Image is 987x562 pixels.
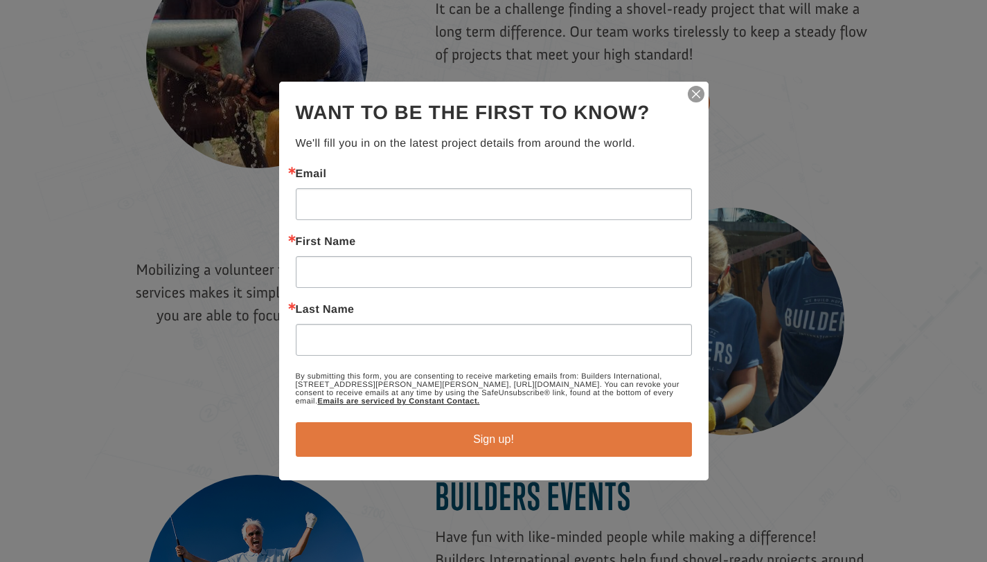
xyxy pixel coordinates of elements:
label: Email [296,169,692,180]
div: to [25,43,190,53]
img: US.png [25,55,35,65]
h2: Want to be the first to know? [296,98,692,127]
label: Last Name [296,305,692,316]
div: [PERSON_NAME] donated $50 [25,14,190,42]
strong: Project Shovel Ready [33,42,114,53]
img: ctct-close-x.svg [686,84,706,104]
label: First Name [296,237,692,248]
button: Donate [196,28,258,53]
a: Emails are serviced by Constant Contact. [317,397,479,406]
p: By submitting this form, you are consenting to receive marketing emails from: Builders Internatio... [296,372,692,406]
p: We'll fill you in on the latest project details from around the world. [296,136,692,152]
img: emoji partyPopper [25,29,36,40]
button: Sign up! [296,422,692,457]
span: Rockford , [GEOGRAPHIC_DATA] [37,55,156,65]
